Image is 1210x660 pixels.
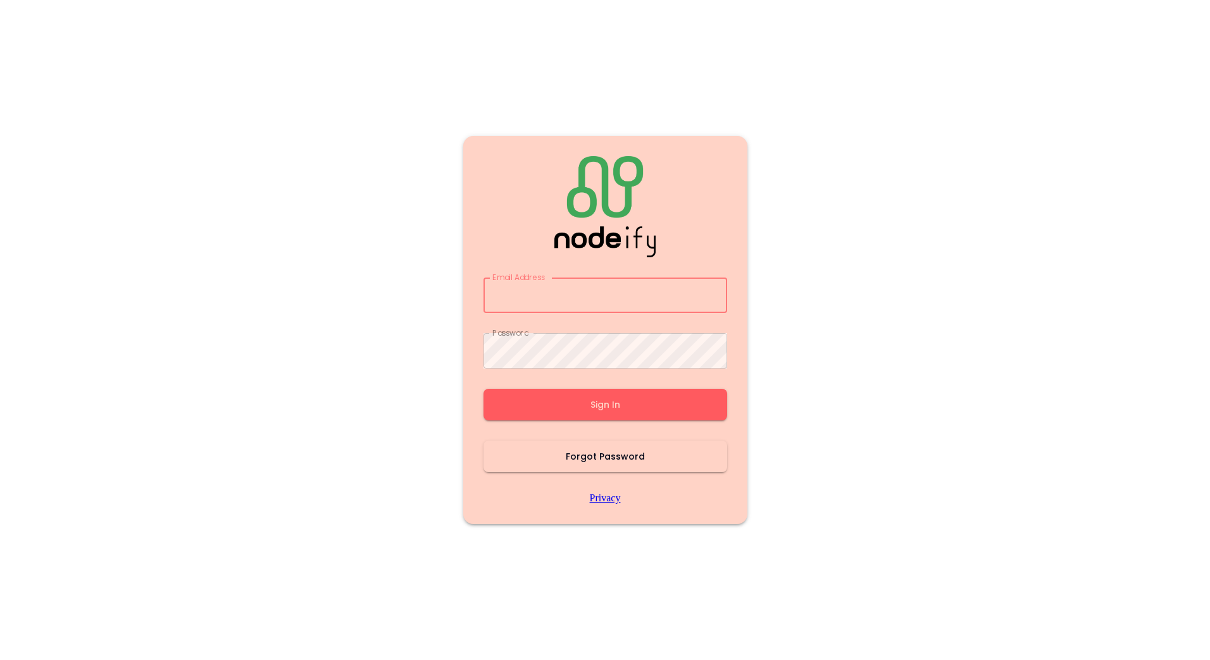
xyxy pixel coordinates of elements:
[492,272,545,283] label: Email Address
[483,389,727,420] button: Sign In
[492,327,528,338] label: Password
[483,441,727,472] button: Forgot Password
[590,492,621,504] a: Privacy
[554,156,656,257] img: Logo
